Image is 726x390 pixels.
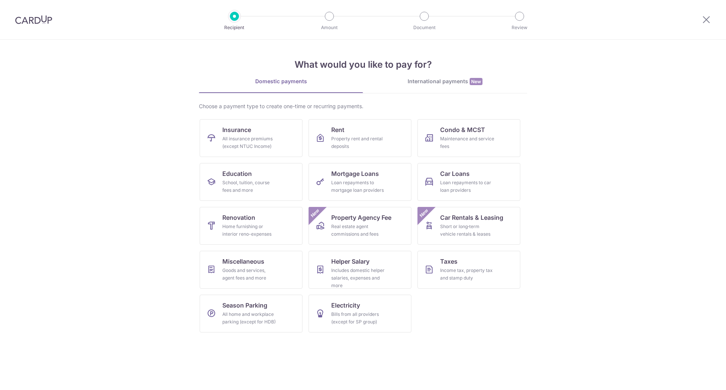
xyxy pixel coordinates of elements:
[206,24,262,31] p: Recipient
[440,179,495,194] div: Loan repayments to car loan providers
[222,125,251,134] span: Insurance
[331,311,386,326] div: Bills from all providers (except for SP group)
[199,58,527,71] h4: What would you like to pay for?
[200,295,302,333] a: Season ParkingAll home and workplace parking (except for HDB)
[309,119,411,157] a: RentProperty rent and rental deposits
[199,103,527,110] div: Choose a payment type to create one-time or recurring payments.
[440,267,495,282] div: Income tax, property tax and stamp duty
[440,257,458,266] span: Taxes
[440,135,495,150] div: Maintenance and service fees
[440,223,495,238] div: Short or long‑term vehicle rentals & leases
[331,267,386,289] div: Includes domestic helper salaries, expenses and more
[396,24,452,31] p: Document
[440,125,485,134] span: Condo & MCST
[222,301,267,310] span: Season Parking
[418,207,430,219] span: New
[222,213,255,222] span: Renovation
[222,169,252,178] span: Education
[492,24,548,31] p: Review
[222,135,277,150] div: All insurance premiums (except NTUC Income)
[222,257,264,266] span: Miscellaneous
[200,163,302,201] a: EducationSchool, tuition, course fees and more
[331,179,386,194] div: Loan repayments to mortgage loan providers
[200,251,302,289] a: MiscellaneousGoods and services, agent fees and more
[309,207,321,219] span: New
[331,257,369,266] span: Helper Salary
[15,15,52,24] img: CardUp
[417,251,520,289] a: TaxesIncome tax, property tax and stamp duty
[417,163,520,201] a: Car LoansLoan repayments to car loan providers
[678,367,718,386] iframe: Opens a widget where you can find more information
[417,119,520,157] a: Condo & MCSTMaintenance and service fees
[309,251,411,289] a: Helper SalaryIncludes domestic helper salaries, expenses and more
[440,213,503,222] span: Car Rentals & Leasing
[309,207,411,245] a: Property Agency FeeReal estate agent commissions and feesNew
[363,78,527,85] div: International payments
[331,169,379,178] span: Mortgage Loans
[417,207,520,245] a: Car Rentals & LeasingShort or long‑term vehicle rentals & leasesNew
[222,311,277,326] div: All home and workplace parking (except for HDB)
[470,78,482,85] span: New
[309,295,411,333] a: ElectricityBills from all providers (except for SP group)
[331,301,360,310] span: Electricity
[331,213,391,222] span: Property Agency Fee
[301,24,357,31] p: Amount
[200,119,302,157] a: InsuranceAll insurance premiums (except NTUC Income)
[200,207,302,245] a: RenovationHome furnishing or interior reno-expenses
[331,135,386,150] div: Property rent and rental deposits
[331,125,344,134] span: Rent
[331,223,386,238] div: Real estate agent commissions and fees
[222,223,277,238] div: Home furnishing or interior reno-expenses
[309,163,411,201] a: Mortgage LoansLoan repayments to mortgage loan providers
[222,179,277,194] div: School, tuition, course fees and more
[199,78,363,85] div: Domestic payments
[222,267,277,282] div: Goods and services, agent fees and more
[440,169,470,178] span: Car Loans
